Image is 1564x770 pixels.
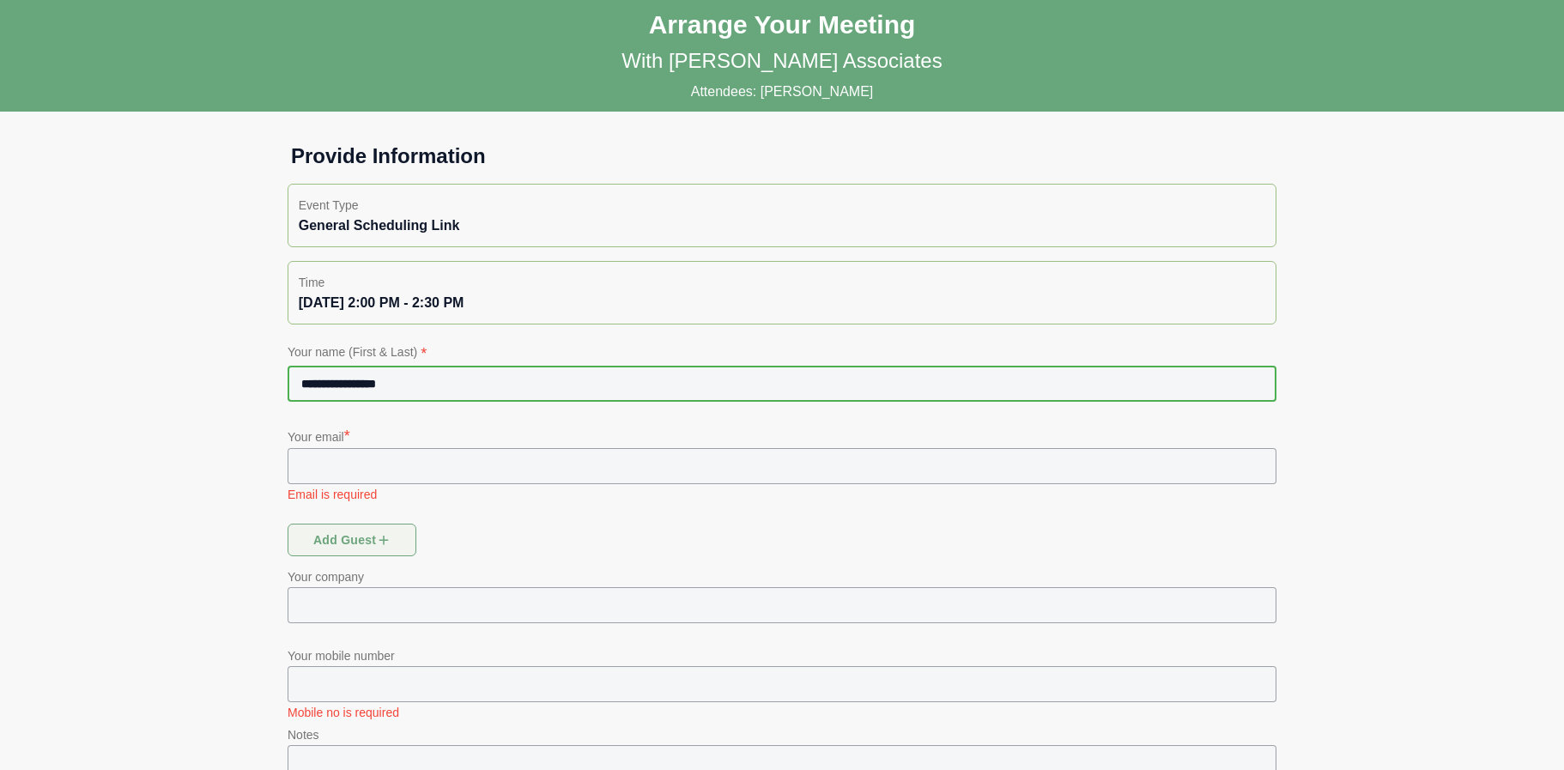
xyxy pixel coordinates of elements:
[649,9,916,40] h1: Arrange Your Meeting
[288,646,1276,666] p: Your mobile number
[621,47,942,75] p: With [PERSON_NAME] Associates
[288,524,416,556] button: Add guest
[288,567,1276,587] p: Your company
[299,195,1265,215] p: Event Type
[288,704,1276,721] p: Mobile no is required
[288,486,1276,503] p: Email is required
[277,142,1287,170] h1: Provide Information
[299,272,1265,293] p: Time
[299,215,1265,236] div: General Scheduling Link
[299,293,1265,313] div: [DATE] 2:00 PM - 2:30 PM
[288,424,1276,448] p: Your email
[312,524,392,556] span: Add guest
[288,342,1276,366] p: Your name (First & Last)
[288,725,1276,745] p: Notes
[691,82,874,102] p: Attendees: [PERSON_NAME]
